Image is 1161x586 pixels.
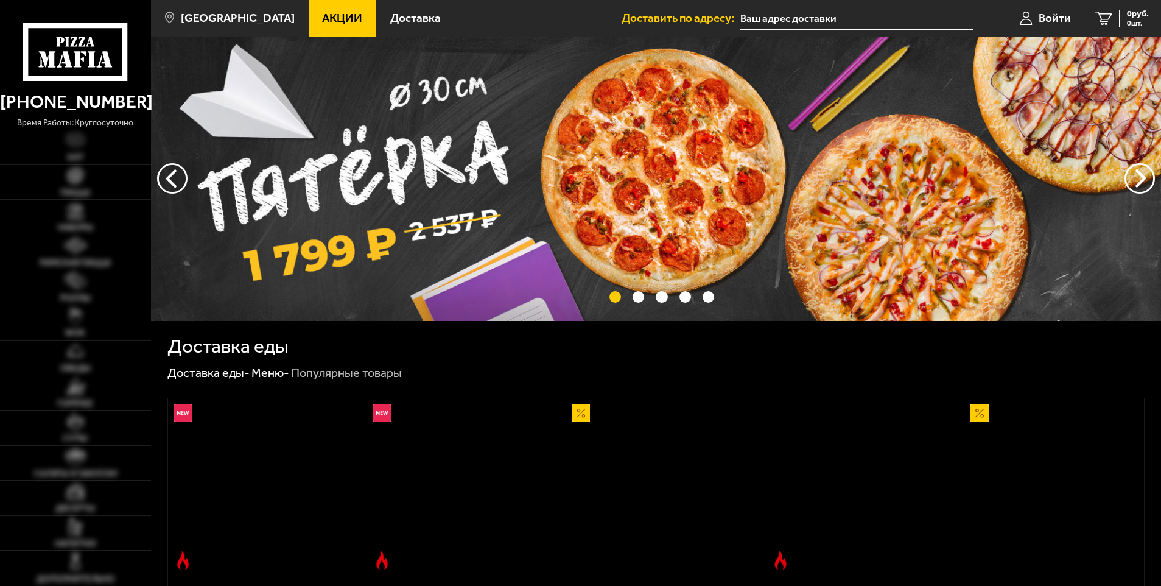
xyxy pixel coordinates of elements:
img: Острое блюдо [174,551,192,570]
span: Напитки [55,540,96,548]
span: Хит [67,154,84,162]
img: Острое блюдо [771,551,790,570]
button: точки переключения [703,291,714,303]
span: Войти [1039,12,1071,24]
span: Наборы [58,224,93,232]
button: следующий [157,163,188,194]
img: Новинка [174,404,192,422]
a: НовинкаОстрое блюдоРимская с мясным ассорти [367,398,547,576]
span: Роллы [60,294,91,303]
span: WOK [65,329,85,337]
h1: Доставка еды [167,337,289,356]
span: Доставка [390,12,441,24]
input: Ваш адрес доставки [740,7,972,30]
span: Доставить по адресу: [622,12,740,24]
img: Акционный [572,404,591,422]
span: 0 руб. [1127,10,1149,18]
button: точки переключения [679,291,691,303]
a: НовинкаОстрое блюдоРимская с креветками [168,398,348,576]
button: точки переключения [609,291,621,303]
span: 0 шт. [1127,19,1149,27]
span: Горячее [57,400,93,408]
span: Римская пицца [40,259,111,267]
button: точки переключения [656,291,667,303]
img: Острое блюдо [373,551,391,570]
div: Популярные товары [291,365,402,381]
span: Салаты и закуски [34,470,117,478]
a: Меню- [251,365,289,380]
img: Новинка [373,404,391,422]
span: Обеды [60,364,91,373]
span: Десерты [55,504,95,513]
a: Острое блюдоБиф чили 25 см (толстое с сыром) [765,398,945,576]
button: точки переключения [633,291,644,303]
span: Супы [63,434,88,443]
span: Дополнительно [37,575,114,584]
a: АкционныйПепперони 25 см (толстое с сыром) [964,398,1144,576]
span: Пицца [60,189,90,197]
button: предыдущий [1124,163,1155,194]
img: Акционный [970,404,989,422]
span: Акции [322,12,362,24]
span: [GEOGRAPHIC_DATA] [181,12,295,24]
a: АкционныйАль-Шам 25 см (тонкое тесто) [566,398,746,576]
a: Доставка еды- [167,365,250,380]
